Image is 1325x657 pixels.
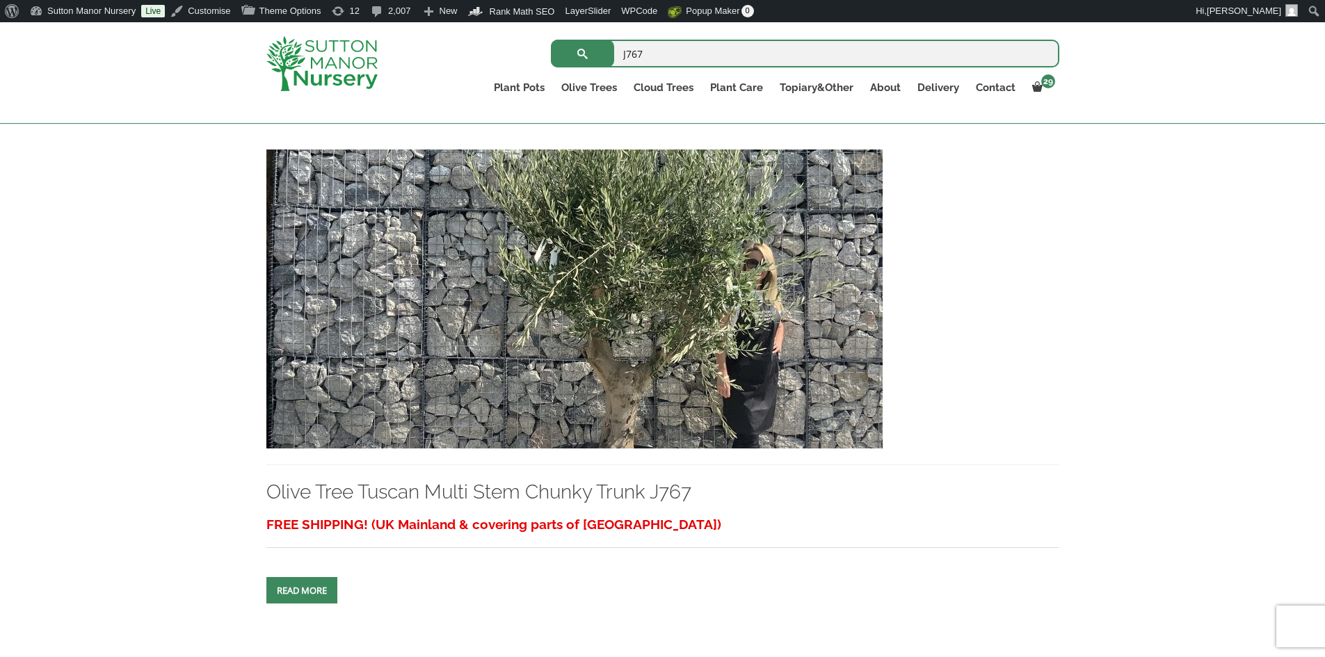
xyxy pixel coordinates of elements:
[702,78,771,97] a: Plant Care
[485,78,553,97] a: Plant Pots
[490,6,555,17] span: Rank Math SEO
[1024,78,1059,97] a: 29
[862,78,909,97] a: About
[1041,74,1055,88] span: 29
[553,78,625,97] a: Olive Trees
[266,577,337,603] a: Read more
[967,78,1024,97] a: Contact
[551,40,1059,67] input: Search...
[1207,6,1281,16] span: [PERSON_NAME]
[141,5,165,17] a: Live
[625,78,702,97] a: Cloud Trees
[266,512,1059,537] h3: FREE SHIPPING! (UK Mainland & covering parts of [GEOGRAPHIC_DATA])
[771,78,862,97] a: Topiary&Other
[266,480,691,503] a: Olive Tree Tuscan Multi Stem Chunky Trunk J767
[266,291,883,305] a: Olive Tree Tuscan Multi Stem Chunky Trunk J767
[909,78,967,97] a: Delivery
[266,149,883,448] img: Olive Tree Tuscan Multi Stem Chunky Trunk J767 - F4CDC22A 32E6 402D 97F4 FBD24027B705 1 105 c
[741,5,754,17] span: 0
[266,36,378,91] img: logo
